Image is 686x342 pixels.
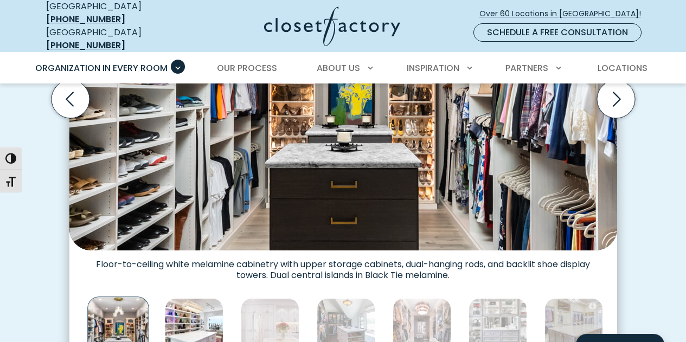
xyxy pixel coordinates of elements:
[69,250,617,281] figcaption: Floor-to-ceiling white melamine cabinetry with upper storage cabinets, dual-hanging rods, and bac...
[473,23,642,42] a: Schedule a Free Consultation
[479,8,650,20] span: Over 60 Locations in [GEOGRAPHIC_DATA]!
[46,39,125,51] a: [PHONE_NUMBER]
[46,13,125,25] a: [PHONE_NUMBER]
[264,7,400,46] img: Closet Factory Logo
[35,62,168,74] span: Organization in Every Room
[317,62,360,74] span: About Us
[479,4,650,23] a: Over 60 Locations in [GEOGRAPHIC_DATA]!
[593,76,639,122] button: Next slide
[217,62,277,74] span: Our Process
[407,62,459,74] span: Inspiration
[28,53,659,83] nav: Primary Menu
[598,62,647,74] span: Locations
[47,76,94,122] button: Previous slide
[46,26,179,52] div: [GEOGRAPHIC_DATA]
[505,62,548,74] span: Partners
